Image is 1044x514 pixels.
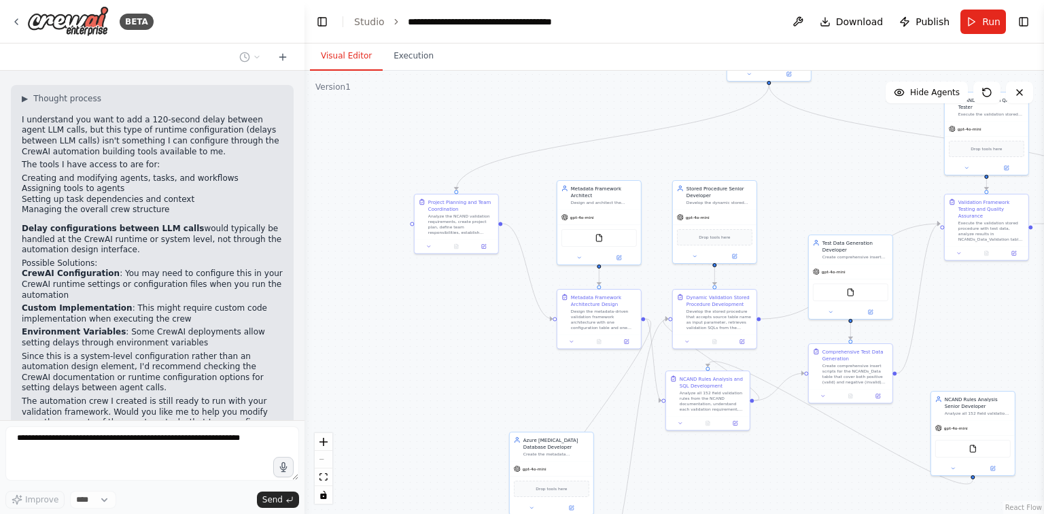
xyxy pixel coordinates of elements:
[262,494,283,505] span: Send
[354,16,385,27] a: Studio
[599,254,638,262] button: Open in side panel
[822,254,888,260] div: Create comprehensive insert scripts with both positive and negative test scenarios for all 152 NC...
[557,180,642,265] div: Metadata Framework ArchitectDesign and architect the metadata-driven validation framework with ex...
[22,194,283,205] li: Setting up task dependencies and context
[1002,250,1025,258] button: Open in side panel
[27,6,109,37] img: Logo
[120,14,154,30] div: BETA
[700,338,729,346] button: No output available
[523,466,546,472] span: gpt-4o-mini
[672,289,757,349] div: Dynamic Validation Stored Procedure DevelopmentDevelop the stored procedure that accepts source t...
[315,82,351,92] div: Version 1
[22,327,283,348] p: : Some CrewAI deployments allow setting delays through environment variables
[987,164,1026,172] button: Open in side panel
[916,15,950,29] span: Publish
[273,457,294,477] button: Click to speak your automation idea
[822,363,888,385] div: Create comprehensive insert scripts for the NCANDs_Data table that cover both positive (valid) an...
[315,486,332,504] button: toggle interactivity
[680,375,746,389] div: NCAND Rules Analysis and SQL Development
[686,309,752,330] div: Develop the stored procedure that accepts source table name as input parameter, retrieves validat...
[313,12,332,31] button: Hide left sidebar
[33,93,101,104] span: Thought process
[503,220,553,322] g: Edge from e797f9f1-c17f-48d4-b5be-1033f1d795d0 to 3da50413-0eb1-4b2c-8cfb-a1a1962f4393
[686,294,752,307] div: Dynamic Validation Stored Procedure Development
[557,289,642,349] div: Metadata Framework Architecture DesignDesign the metadata-driven validation framework architectur...
[686,185,752,199] div: Stored Procedure Senior Developer
[972,250,1000,258] button: No output available
[22,258,283,269] h2: Possible Solutions:
[22,205,283,216] li: Managing the overall crew structure
[22,396,283,439] p: The automation crew I created is still ready to run with your validation framework. Would you lik...
[960,10,1006,34] button: Run
[822,239,888,253] div: Test Data Generation Developer
[25,494,58,505] span: Improve
[958,199,1024,219] div: Validation Framework Testing and Quality Assurance
[585,338,613,346] button: No output available
[22,184,283,194] li: Assigning tools to agents
[571,309,637,330] div: Design the metadata-driven validation framework architecture with one configuration table and one...
[814,10,889,34] button: Download
[315,433,332,504] div: React Flow controls
[22,224,283,256] p: would typically be handled at the CrewAI runtime or system level, not through the automation desi...
[383,42,445,71] button: Execution
[428,199,494,212] div: Project Planning and Team Coordination
[414,194,499,254] div: Project Planning and Team CoordinationAnalyze the NCAND validation requirements, create project p...
[428,213,494,235] div: Analyze the NCAND validation requirements, create project plan, define team responsibilities, est...
[808,343,893,404] div: Comprehensive Test Data GenerationCreate comprehensive insert scripts for the NCANDs_Data table t...
[661,315,761,404] g: Edge from 00299190-a1e2-4019-b39b-1c99c8a6aa68 to 0701ed00-968a-40f7-8413-11b64265611a
[571,185,637,199] div: Metadata Framework Architect
[672,180,757,264] div: Stored Procedure Senior DeveloperDevelop the dynamic stored procedure that accepts source table n...
[646,315,662,404] g: Edge from 3da50413-0eb1-4b2c-8cfb-a1a1962f4393 to 00299190-a1e2-4019-b39b-1c99c8a6aa68
[945,396,1011,409] div: NCAND Rules Analysis Senior Developer
[851,308,890,316] button: Open in side panel
[22,269,120,278] strong: CrewAI Configuration
[523,451,589,457] div: Create the metadata configuration table structure with appropriate distribution strategies, index...
[272,49,294,65] button: Start a new chat
[571,200,637,205] div: Design and architect the metadata-driven validation framework with exactly one metadata configura...
[944,92,1029,175] div: NCAND Validation QA TesterExecute the validation stored procedure, analyze results in NCANDs_Data...
[442,243,470,251] button: No output available
[754,370,805,404] g: Edge from 00299190-a1e2-4019-b39b-1c99c8a6aa68 to 8db6247b-cd80-4b80-8bd3-af2de86f418e
[910,87,960,98] span: Hide Agents
[847,322,854,339] g: Edge from cba18104-26cf-4e1d-b57a-2aab88765e69 to 8db6247b-cd80-4b80-8bd3-af2de86f418e
[1005,504,1042,511] a: React Flow attribution
[822,348,888,362] div: Comprehensive Test Data Generation
[571,294,637,307] div: Metadata Framework Architecture Design
[866,392,889,400] button: Open in side panel
[22,93,28,104] span: ▶
[886,82,968,103] button: Hide Agents
[570,215,594,220] span: gpt-4o-mini
[472,243,495,251] button: Open in side panel
[595,234,603,242] img: FileReadTool
[595,268,602,285] g: Edge from 0db18f26-e2fb-4894-96a1-c37c2acf9bc7 to 3da50413-0eb1-4b2c-8cfb-a1a1962f4393
[1014,12,1033,31] button: Show right sidebar
[945,411,1011,416] div: Analyze all 152 field validation rules from the NCAND documentation and prepare comprehensive SQL...
[22,269,283,301] p: : You may need to configure this in your CrewAI runtime settings or configuration files when you ...
[310,42,383,71] button: Visual Editor
[808,235,893,320] div: Test Data Generation DeveloperCreate comprehensive insert scripts with both positive and negative...
[699,234,730,241] span: Drop tools here
[665,371,750,431] div: NCAND Rules Analysis and SQL DevelopmentAnalyze all 152 field validation rules from the NCAND doc...
[730,338,753,346] button: Open in side panel
[982,15,1000,29] span: Run
[22,303,283,324] p: : This might require custom code implementation when executing the crew
[22,115,283,157] p: I understand you want to add a 120-second delay between agent LLM calls, but this type of runtime...
[969,445,977,453] img: FileReadTool
[257,492,299,508] button: Send
[897,220,941,377] g: Edge from 8db6247b-cd80-4b80-8bd3-af2de86f418e to ed541a7d-15f3-4ba2-9f08-c4ff5bf108b5
[944,426,968,431] span: gpt-4o-mini
[983,171,990,190] g: Edge from 078b4a8b-42a9-42e8-a499-7ebc331f5249 to ed541a7d-15f3-4ba2-9f08-c4ff5bf108b5
[693,419,722,428] button: No output available
[769,70,808,78] button: Open in side panel
[930,391,1015,476] div: NCAND Rules Analysis Senior DeveloperAnalyze all 152 field validation rules from the NCAND docume...
[958,112,1024,117] div: Execute the validation stored procedure, analyze results in NCANDs_Data_Validation table, identif...
[822,269,846,275] span: gpt-4o-mini
[958,97,1024,110] div: NCAND Validation QA Tester
[836,392,865,400] button: No output available
[711,267,718,285] g: Edge from 5b84b478-ba45-4e61-a3a9-d2443d20c8ca to 0701ed00-968a-40f7-8413-11b64265611a
[958,126,981,132] span: gpt-4o-mini
[234,49,266,65] button: Switch to previous chat
[22,93,101,104] button: ▶Thought process
[971,145,1002,152] span: Drop tools here
[723,419,746,428] button: Open in side panel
